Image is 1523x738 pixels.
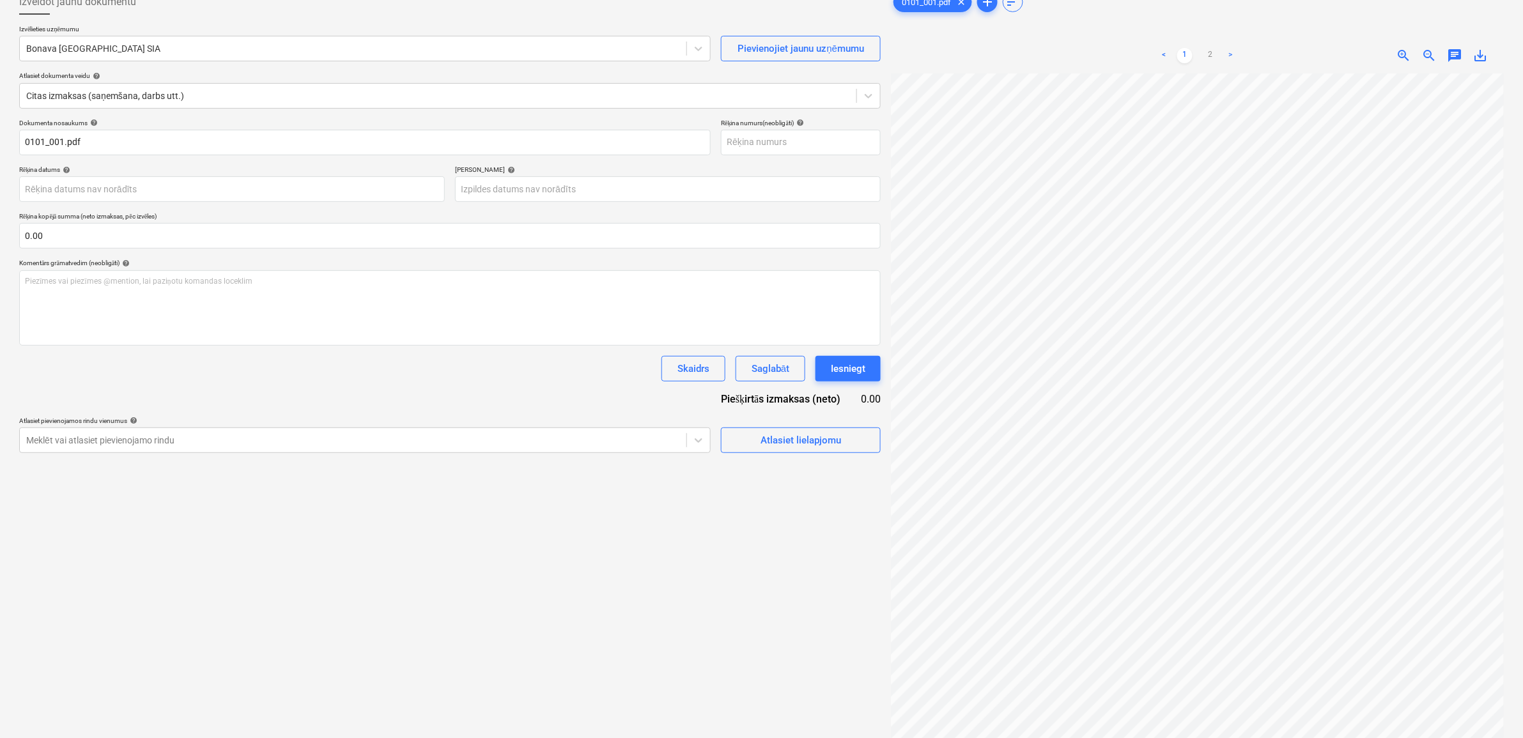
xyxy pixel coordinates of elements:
div: Komentārs grāmatvedim (neobligāti) [19,259,881,267]
div: Skaidrs [677,360,709,377]
button: Iesniegt [816,356,881,381]
input: Rēķina kopējā summa (neto izmaksas, pēc izvēles) [19,223,881,249]
p: Izvēlieties uzņēmumu [19,25,711,36]
div: Pievienojiet jaunu uzņēmumu [738,40,865,57]
button: Skaidrs [661,356,725,381]
span: help [127,417,137,424]
span: help [90,72,100,80]
button: Saglabāt [736,356,805,381]
input: Izpildes datums nav norādīts [455,176,881,202]
div: Piešķirtās izmaksas (neto) [711,392,861,406]
span: help [794,119,804,127]
span: help [60,166,70,174]
input: Dokumenta nosaukums [19,130,711,155]
button: Pievienojiet jaunu uzņēmumu [721,36,881,61]
div: Rēķina numurs (neobligāti) [721,119,881,127]
a: Page 2 [1203,48,1218,63]
input: Rēķina numurs [721,130,881,155]
div: [PERSON_NAME] [455,165,881,174]
a: Page 1 is your current page [1177,48,1193,63]
span: help [88,119,98,127]
input: Rēķina datums nav norādīts [19,176,445,202]
span: help [505,166,515,174]
span: save_alt [1473,48,1488,63]
div: Rēķina datums [19,165,445,174]
span: chat [1448,48,1463,63]
span: zoom_in [1396,48,1412,63]
div: Iesniegt [831,360,865,377]
a: Previous page [1157,48,1172,63]
a: Next page [1223,48,1239,63]
div: Dokumenta nosaukums [19,119,711,127]
p: Rēķina kopējā summa (neto izmaksas, pēc izvēles) [19,212,881,223]
span: help [120,259,130,267]
span: zoom_out [1422,48,1437,63]
div: 0.00 [861,392,881,406]
div: Atlasiet pievienojamos rindu vienumus [19,417,711,425]
div: Atlasiet lielapjomu [761,432,841,449]
button: Atlasiet lielapjomu [721,427,881,453]
div: Atlasiet dokumenta veidu [19,72,881,80]
div: Saglabāt [752,360,789,377]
